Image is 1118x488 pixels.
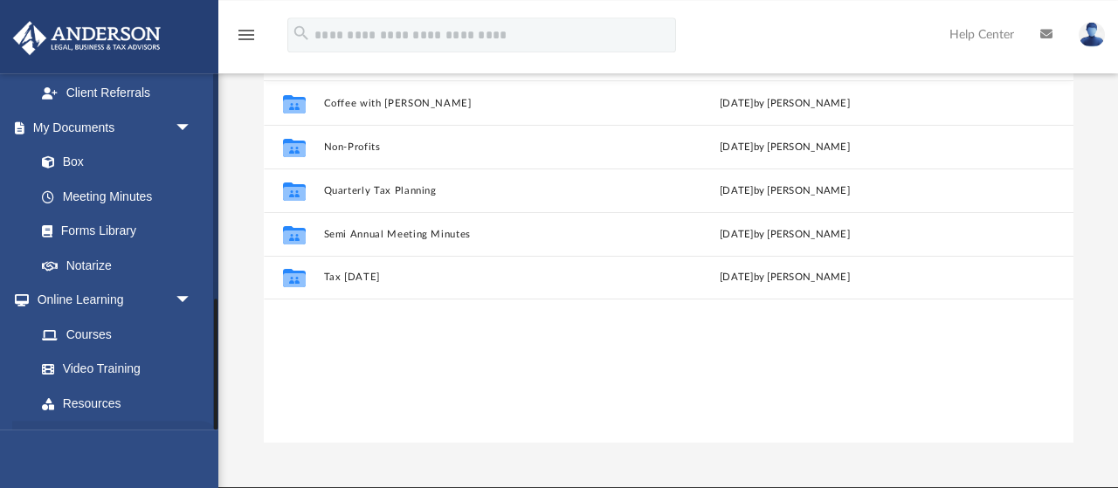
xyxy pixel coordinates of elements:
[24,76,210,111] a: Client Referrals
[175,283,210,319] span: arrow_drop_down
[633,226,935,242] div: [DATE] by [PERSON_NAME]
[24,214,201,249] a: Forms Library
[24,317,210,352] a: Courses
[633,139,935,155] div: [DATE] by [PERSON_NAME]
[12,283,210,318] a: Online Learningarrow_drop_down
[323,229,625,240] button: Semi Annual Meeting Minutes
[24,248,210,283] a: Notarize
[12,421,218,456] a: Billingarrow_drop_down
[633,95,935,111] div: [DATE] by [PERSON_NAME]
[1079,22,1105,47] img: User Pic
[323,185,625,196] button: Quarterly Tax Planning
[24,352,201,387] a: Video Training
[323,271,625,283] button: Tax [DATE]
[292,24,311,43] i: search
[24,179,210,214] a: Meeting Minutes
[8,21,166,55] img: Anderson Advisors Platinum Portal
[323,141,625,153] button: Non-Profits
[633,182,935,198] div: [DATE] by [PERSON_NAME]
[633,270,935,285] div: [DATE] by [PERSON_NAME]
[175,110,210,146] span: arrow_drop_down
[323,98,625,109] button: Coffee with [PERSON_NAME]
[24,386,210,421] a: Resources
[12,110,210,145] a: My Documentsarrow_drop_down
[236,24,257,45] i: menu
[264,81,1073,443] div: grid
[236,33,257,45] a: menu
[24,145,201,180] a: Box
[175,421,210,457] span: arrow_drop_down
